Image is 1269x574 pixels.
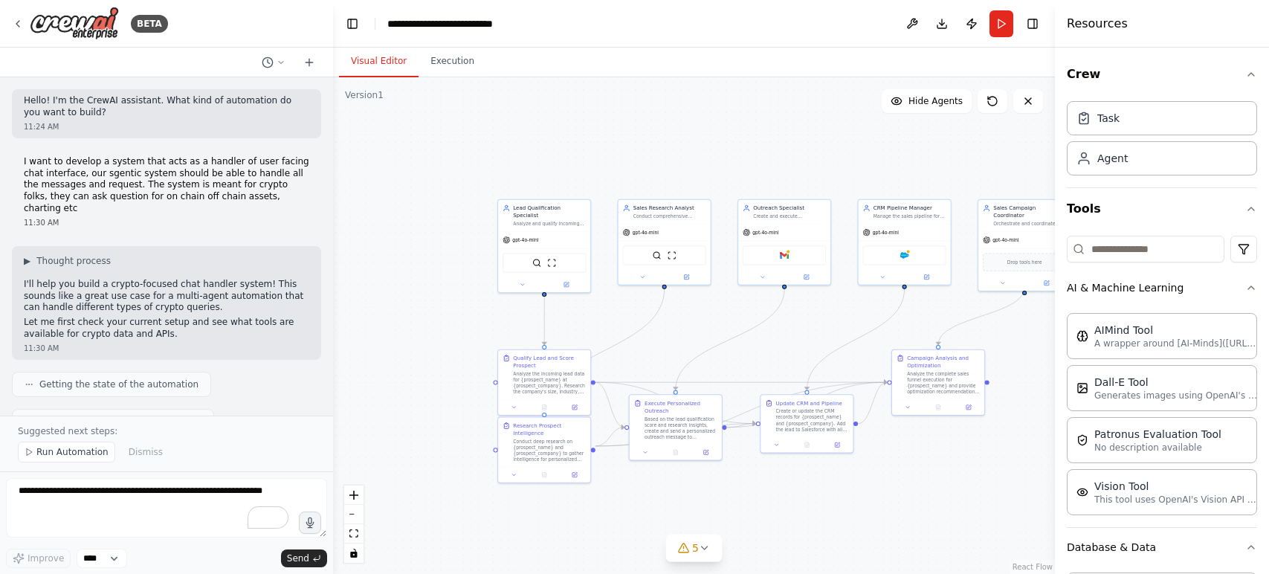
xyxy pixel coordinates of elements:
g: Edge from 6e3ef02a-b713-484a-9365-f56496d9b924 to b0d825b2-f406-4976-b080-d5a61f196ed2 [858,378,887,428]
button: Tools [1067,188,1257,230]
button: toggle interactivity [344,544,364,563]
g: Edge from 4edc9903-2fad-4bf4-bd8b-e041a9d0f41a to b0d825b2-f406-4976-b080-d5a61f196ed2 [934,287,1028,345]
img: AIMindTool [1076,330,1088,342]
div: Sales Research Analyst [633,204,706,212]
button: Database & Data [1067,528,1257,567]
button: Open in side panel [785,273,827,282]
div: Patronus Evaluation Tool [1094,427,1221,442]
button: Open in side panel [693,448,719,457]
button: zoom in [344,486,364,505]
button: Visual Editor [339,46,419,77]
div: Update CRM and Pipeline [776,399,842,407]
p: Let me first check your current setup and see what tools are available for crypto data and APIs. [24,317,309,340]
div: Sales Research AnalystConduct comprehensive research on {prospect_company} and {prospect_name} to... [618,199,711,286]
span: Improve [28,552,64,564]
span: Dismiss [129,446,163,458]
div: Vision Tool [1094,479,1258,494]
div: Sales Campaign Coordinator [993,204,1066,219]
button: Open in side panel [824,440,850,449]
div: AI & Machine Learning [1067,307,1257,527]
div: Lead Qualification SpecialistAnalyze and qualify incoming leads for {company_name}. Assess lead q... [497,199,591,293]
button: 5 [665,535,723,562]
img: ScrapeWebsiteTool [547,259,556,268]
button: Open in side panel [562,471,588,480]
textarea: To enrich screen reader interactions, please activate Accessibility in Grammarly extension settings [6,478,327,538]
img: SerperDevTool [653,251,662,259]
div: 11:30 AM [24,343,309,354]
nav: breadcrumb [387,16,493,31]
button: Hide Agents [882,89,972,113]
div: Analyze and qualify incoming leads for {company_name}. Assess lead quality, determine buying inte... [513,221,586,227]
button: Start a new chat [297,54,321,71]
span: Run Automation [36,446,109,458]
div: Orchestrate and coordinate the entire sales funnel process for {lead_source} leads. Synthesize re... [993,221,1066,227]
div: React Flow controls [344,486,364,563]
g: Edge from c6184eab-23b9-46f8-9032-a6ffb62105f8 to cd9a9710-d545-47e8-b39b-9398a246aec7 [595,378,624,431]
button: Improve [6,549,71,568]
div: Based on the lead qualification score and research insights, create and send a personalized outre... [645,416,717,439]
div: Analyze the complete sales funnel execution for {prospect_name} and provide optimization recommen... [907,371,980,395]
button: No output available [659,448,691,457]
button: AI & Machine Learning [1067,268,1257,307]
img: SerperDevTool [532,259,541,268]
button: No output available [529,471,561,480]
span: Hide Agents [908,95,963,107]
p: I want to develop a system that acts as a handler of user facing chat interface, our sgentic syst... [24,156,309,214]
button: Send [281,549,327,567]
div: Outreach SpecialistCreate and execute personalized outreach campaigns for qualified leads using {... [737,199,831,286]
div: CRM Pipeline ManagerManage the sales pipeline for {company_name} by tracking lead progression, up... [858,199,952,286]
div: Crew [1067,95,1257,187]
button: Open in side panel [955,403,981,412]
img: PatronusEvalTool [1076,434,1088,446]
span: gpt-4o-mini [512,237,538,243]
div: Campaign Analysis and Optimization [907,355,980,370]
div: Qualify Lead and Score ProspectAnalyze the incoming lead data for {prospect_name} at {prospect_co... [497,349,591,416]
button: Dismiss [121,442,170,462]
div: Analyze the incoming lead data for {prospect_name} at {prospect_company}. Research the company's ... [513,371,586,395]
span: 5 [692,541,699,555]
div: Campaign Analysis and OptimizationAnalyze the complete sales funnel execution for {prospect_name}... [891,349,985,416]
g: Edge from cd9a9710-d545-47e8-b39b-9398a246aec7 to 6e3ef02a-b713-484a-9365-f56496d9b924 [727,420,756,431]
g: Edge from b6a7a366-bc38-4e04-85bb-bcce04919d90 to 6e3ef02a-b713-484a-9365-f56496d9b924 [803,288,908,390]
img: VisionTool [1076,486,1088,498]
div: Manage the sales pipeline for {company_name} by tracking lead progression, updating contact recor... [874,213,946,219]
a: React Flow attribution [1013,563,1053,571]
img: DallETool [1076,382,1088,394]
div: 11:24 AM [24,121,309,132]
div: Conduct comprehensive research on {prospect_company} and {prospect_name} to gather intelligence f... [633,213,706,219]
div: Create and execute personalized outreach campaigns for qualified leads using {communication_chann... [753,213,826,219]
div: Execute Personalized Outreach [645,399,717,414]
div: Agent [1097,151,1128,166]
p: I'll help you build a crypto-focused chat handler system! This sounds like a great use case for a... [24,279,309,314]
div: CRM Pipeline Manager [874,204,946,212]
button: Click to speak your automation idea [299,512,321,534]
div: AIMind Tool [1094,323,1258,338]
button: fit view [344,524,364,544]
img: Gmail [780,251,789,259]
h4: Resources [1067,15,1128,33]
span: Thought process [36,255,111,267]
div: Sales Campaign CoordinatorOrchestrate and coordinate the entire sales funnel process for {lead_so... [978,199,1071,291]
span: gpt-4o-mini [992,237,1018,243]
div: 11:30 AM [24,217,309,228]
button: Open in side panel [905,273,948,282]
button: zoom out [344,505,364,524]
img: ScrapeWebsiteTool [668,251,677,259]
g: Edge from 0294c449-994b-46ad-8487-ad328eed83e3 to cd9a9710-d545-47e8-b39b-9398a246aec7 [595,424,624,450]
button: Open in side panel [562,403,588,412]
div: Version 1 [345,89,384,101]
button: Crew [1067,54,1257,95]
g: Edge from c6184eab-23b9-46f8-9032-a6ffb62105f8 to b0d825b2-f406-4976-b080-d5a61f196ed2 [595,378,887,386]
div: Create or update the CRM records for {prospect_name} and {prospect_company}. Add the lead to Sale... [776,408,849,432]
div: Execute Personalized OutreachBased on the lead qualification score and research insights, create ... [629,394,723,460]
button: No output available [923,403,955,412]
div: Lead Qualification Specialist [513,204,586,219]
span: Drop tools here [1007,259,1042,266]
img: Logo [30,7,119,40]
p: Hello! I'm the CrewAI assistant. What kind of automation do you want to build? [24,95,309,118]
div: Conduct deep research on {prospect_name} and {prospect_company} to gather intelligence for person... [513,439,586,462]
p: This tool uses OpenAI's Vision API to describe the contents of an image. [1094,494,1258,506]
div: Research Prospect IntelligenceConduct deep research on {prospect_name} and {prospect_company} to ... [497,416,591,483]
button: ▶Thought process [24,255,111,267]
button: Execution [419,46,486,77]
